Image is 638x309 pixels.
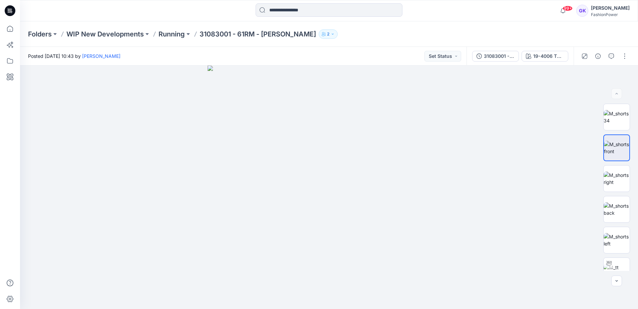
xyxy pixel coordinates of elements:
img: M_shorts front [604,141,629,155]
span: 99+ [563,6,573,11]
span: Posted [DATE] 10:43 by [28,53,120,60]
button: 31083001 - 61RM - [PERSON_NAME] [472,51,519,62]
div: 19-4006 TPG Caviar [533,53,564,60]
a: Running [158,29,185,39]
a: [PERSON_NAME] [82,53,120,59]
img: M_tt shorts [604,264,630,278]
div: FashionPower [591,12,630,17]
img: eyJhbGciOiJIUzI1NiIsImtpZCI6IjAiLCJzbHQiOiJzZXMiLCJ0eXAiOiJKV1QifQ.eyJkYXRhIjp7InR5cGUiOiJzdG9yYW... [208,66,450,309]
div: GK [576,5,588,17]
button: 19-4006 TPG Caviar [522,51,568,62]
p: 31083001 - 61RM - [PERSON_NAME] [200,29,316,39]
div: [PERSON_NAME] [591,4,630,12]
img: M_shorts back [604,202,630,216]
button: 2 [319,29,338,39]
img: M_shorts right [604,172,630,186]
button: Details [593,51,603,62]
a: Folders [28,29,52,39]
a: WIP New Developments [66,29,144,39]
img: M_shorts 34 [604,110,630,124]
p: 2 [327,30,329,38]
div: 31083001 - 61RM - [PERSON_NAME] [484,53,515,60]
img: M_shorts left [604,233,630,247]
